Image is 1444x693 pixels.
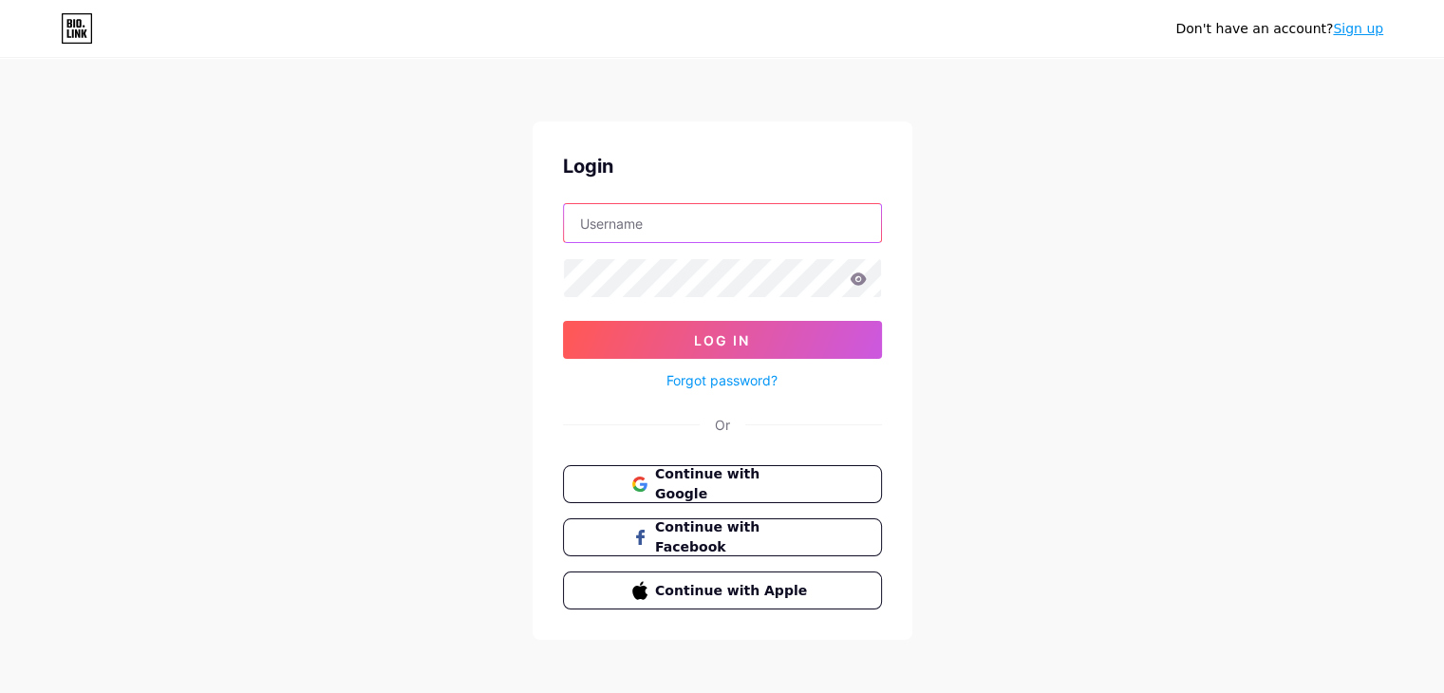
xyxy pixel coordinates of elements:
[655,464,812,504] span: Continue with Google
[655,581,812,601] span: Continue with Apple
[666,370,778,390] a: Forgot password?
[715,415,730,435] div: Or
[694,332,750,348] span: Log In
[1333,21,1383,36] a: Sign up
[563,152,882,180] div: Login
[563,518,882,556] button: Continue with Facebook
[563,465,882,503] button: Continue with Google
[564,204,881,242] input: Username
[1175,19,1383,39] div: Don't have an account?
[563,571,882,609] button: Continue with Apple
[655,517,812,557] span: Continue with Facebook
[563,321,882,359] button: Log In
